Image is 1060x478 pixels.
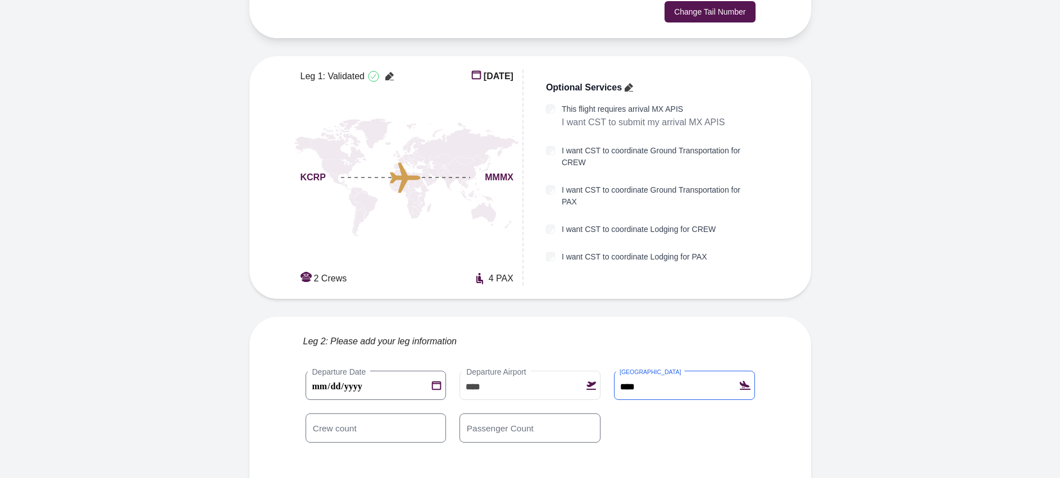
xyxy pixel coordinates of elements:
[462,366,531,377] label: Departure Airport
[562,224,716,235] label: I want CST to coordinate Lodging for CREW
[562,145,758,169] label: I want CST to coordinate Ground Transportation for CREW
[616,368,684,376] label: [GEOGRAPHIC_DATA]
[303,335,328,348] span: Leg 2:
[562,184,758,208] label: I want CST to coordinate Ground Transportation for PAX
[308,422,361,434] label: Crew count
[485,171,513,184] span: MMMX
[330,335,457,348] span: Please add your leg information
[301,171,326,184] span: KCRP
[301,70,365,83] span: Leg 1: Validated
[562,251,707,263] label: I want CST to coordinate Lodging for PAX
[562,115,725,130] p: I want CST to submit my arrival MX APIS
[546,81,622,94] span: Optional Services
[462,422,539,434] label: Passenger Count
[484,70,513,83] span: [DATE]
[308,366,371,377] label: Departure Date
[489,272,513,285] span: 4 PAX
[562,103,725,115] label: This flight requires arrival MX APIS
[314,272,347,285] span: 2 Crews
[665,1,755,22] button: Change Tail Number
